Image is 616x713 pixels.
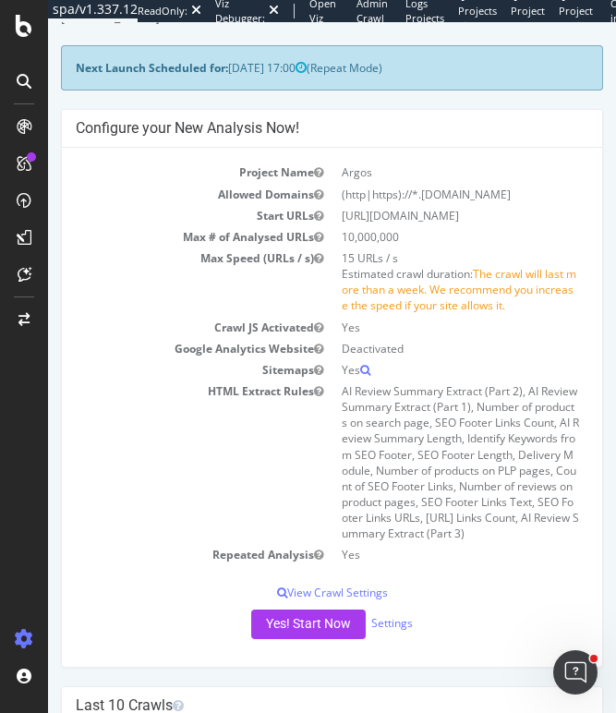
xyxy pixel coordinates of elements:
td: Yes [284,337,541,358]
iframe: To enrich screen reader interactions, please activate Accessibility in Grammarly extension settings [48,22,616,713]
td: Repeated Analysis [28,522,284,543]
td: Project Name [28,139,284,161]
span: Project Page [511,4,545,32]
a: Settings [323,593,365,609]
span: Projects List [458,4,497,32]
td: Deactivated [284,316,541,337]
p: View Crawl Settings [28,562,540,578]
td: 15 URLs / s Estimated crawl duration: [284,225,541,295]
span: The crawl will last more than a week. We recommend you increase the speed if your site allows it. [294,244,528,291]
h4: Last 10 Crawls [28,674,540,693]
td: (http|https)://*.[DOMAIN_NAME] [284,162,541,183]
button: Yes! Start Now [203,587,318,617]
td: Yes [284,522,541,543]
td: 10,000,000 [284,204,541,225]
td: Google Analytics Website [28,316,284,337]
span: [DATE] 17:00 [180,38,259,54]
td: [URL][DOMAIN_NAME] [284,183,541,204]
td: Argos [284,139,541,161]
td: HTML Extract Rules [28,358,284,522]
td: Max # of Analysed URLs [28,204,284,225]
td: Sitemaps [28,337,284,358]
h4: Configure your New Analysis Now! [28,97,540,115]
td: Crawl JS Activated [28,295,284,316]
div: ReadOnly: [138,4,187,18]
iframe: Intercom live chat [553,650,598,695]
td: Yes [284,295,541,316]
td: Allowed Domains [28,162,284,183]
td: Start URLs [28,183,284,204]
td: AI Review Summary Extract (Part 2), AI Review Summary Extract (Part 1), Number of products on sea... [284,358,541,522]
span: Project Settings [559,4,597,32]
td: Max Speed (URLs / s) [28,225,284,295]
